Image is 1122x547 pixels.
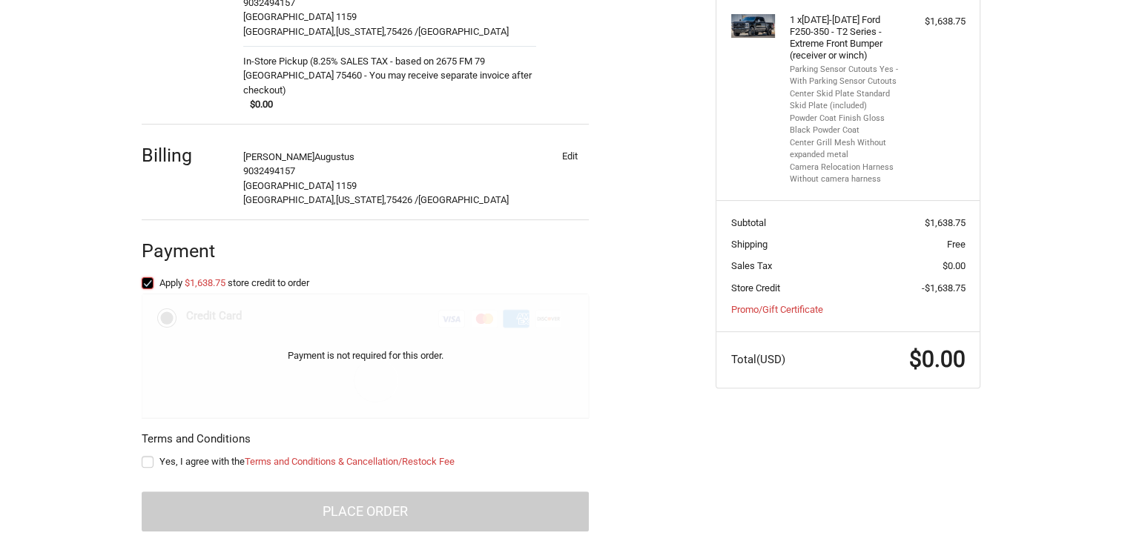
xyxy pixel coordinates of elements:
span: 75426 / [386,194,418,205]
span: [GEOGRAPHIC_DATA] [418,194,509,205]
a: Terms and Conditions & Cancellation/Restock Fee [245,456,455,467]
span: Yes, I agree with the [159,456,455,467]
button: Edit [550,146,589,167]
li: Camera Relocation Harness Without camera harness [790,162,903,186]
span: $0.00 [243,97,274,112]
label: Apply store credit to order [142,277,589,289]
li: Center Skid Plate Standard Skid Plate (included) [790,88,903,113]
button: Place Order [142,491,589,531]
span: Sales Tax [731,260,772,271]
span: In-Store Pickup (8.25% SALES TAX - based on 2675 FM 79 [GEOGRAPHIC_DATA] 75460 - You may receive ... [243,54,536,98]
iframe: Chat Widget [1048,476,1122,547]
h2: Payment [142,239,228,262]
span: 75426 / [386,26,418,37]
h2: Billing [142,144,228,167]
span: Augustus [314,151,354,162]
h4: 1 x [DATE]-[DATE] Ford F250-350 - T2 Series - Extreme Front Bumper (receiver or winch) [790,14,903,62]
p: Payment is not required for this order. [288,348,443,363]
div: $1,638.75 [907,14,966,29]
span: Free [947,239,966,250]
span: $0.00 [943,260,966,271]
span: [US_STATE], [336,26,386,37]
a: $1,638.75 [185,277,225,288]
a: Promo/Gift Certificate [731,304,823,315]
span: Subtotal [731,217,766,228]
span: [PERSON_NAME] [243,151,314,162]
span: Shipping [731,239,768,250]
li: Powder Coat Finish Gloss Black Powder Coat [790,113,903,137]
span: -$1,638.75 [922,282,966,294]
span: [GEOGRAPHIC_DATA] [418,26,509,37]
span: 9032494157 [243,165,295,176]
span: $1,638.75 [925,217,966,228]
li: Parking Sensor Cutouts Yes - With Parking Sensor Cutouts [790,64,903,88]
span: [GEOGRAPHIC_DATA] 1159 [243,11,357,22]
span: [GEOGRAPHIC_DATA] 1159 [243,180,357,191]
span: [US_STATE], [336,194,386,205]
span: Store Credit [731,282,780,294]
span: [GEOGRAPHIC_DATA], [243,26,336,37]
span: [GEOGRAPHIC_DATA], [243,194,336,205]
li: Center Grill Mesh Without expanded metal [790,137,903,162]
span: Total (USD) [731,353,785,366]
legend: Terms and Conditions [142,431,251,454]
span: $0.00 [909,346,966,372]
